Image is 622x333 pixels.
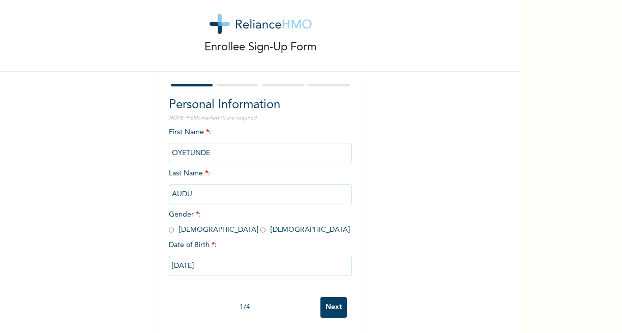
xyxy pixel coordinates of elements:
span: Gender : [DEMOGRAPHIC_DATA] [DEMOGRAPHIC_DATA] [169,211,350,233]
img: logo [210,14,312,34]
span: Last Name : [169,170,352,198]
input: Enter your first name [169,143,352,163]
span: First Name : [169,129,352,157]
p: Enrollee Sign-Up Form [204,39,317,56]
p: NOTE: Fields marked (*) are required [169,114,352,122]
h2: Personal Information [169,96,352,114]
div: 1 / 4 [169,302,320,313]
span: Date of Birth : [169,240,217,251]
input: Enter your last name [169,184,352,204]
input: DD-MM-YYYY [169,256,352,276]
input: Next [320,297,347,318]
